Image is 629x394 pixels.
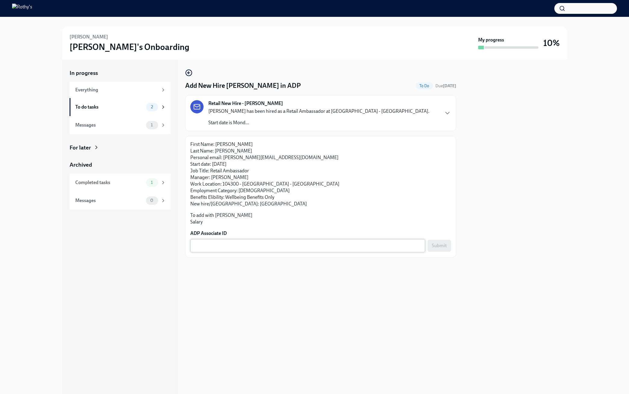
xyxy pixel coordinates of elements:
[190,141,451,207] p: First Name: [PERSON_NAME] Last Name: [PERSON_NAME] Personal email: [PERSON_NAME][EMAIL_ADDRESS][D...
[147,105,157,109] span: 2
[190,230,451,237] label: ADP Associate ID
[543,38,560,48] h3: 10%
[70,42,189,52] h3: [PERSON_NAME]'s Onboarding
[12,4,32,13] img: Rothy's
[443,83,456,88] strong: [DATE]
[208,100,283,107] strong: Retail New Hire - [PERSON_NAME]
[75,197,144,204] div: Messages
[147,180,156,185] span: 1
[75,179,144,186] div: Completed tasks
[70,69,171,77] a: In progress
[208,119,429,126] p: Start date is Mond...
[478,37,504,43] strong: My progress
[75,87,158,93] div: Everything
[435,83,456,88] span: Due
[75,122,144,128] div: Messages
[70,82,171,98] a: Everything
[190,212,451,225] p: To add with [PERSON_NAME] Salary
[208,108,429,115] p: [PERSON_NAME] has been hired as a Retail Ambassador at [GEOGRAPHIC_DATA] - [GEOGRAPHIC_DATA].
[147,123,156,127] span: 1
[70,98,171,116] a: To do tasks2
[70,116,171,134] a: Messages1
[70,34,108,40] h6: [PERSON_NAME]
[70,161,171,169] a: Archived
[75,104,144,110] div: To do tasks
[70,192,171,210] a: Messages0
[70,144,171,152] a: For later
[147,198,157,203] span: 0
[435,83,456,89] span: September 22nd, 2025 09:00
[185,81,301,90] h4: Add New Hire [PERSON_NAME] in ADP
[416,84,433,88] span: To Do
[70,174,171,192] a: Completed tasks1
[70,144,91,152] div: For later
